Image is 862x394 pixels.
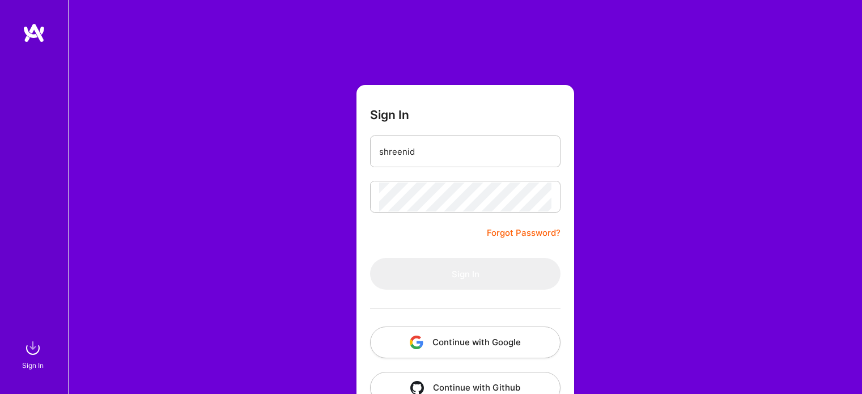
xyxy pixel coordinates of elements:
img: logo [23,23,45,43]
div: Sign In [22,359,44,371]
a: sign inSign In [24,337,44,371]
button: Continue with Google [370,327,560,358]
input: Email... [379,137,551,166]
img: sign in [22,337,44,359]
a: Forgot Password? [487,226,560,240]
h3: Sign In [370,108,409,122]
button: Sign In [370,258,560,290]
img: icon [410,336,423,349]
